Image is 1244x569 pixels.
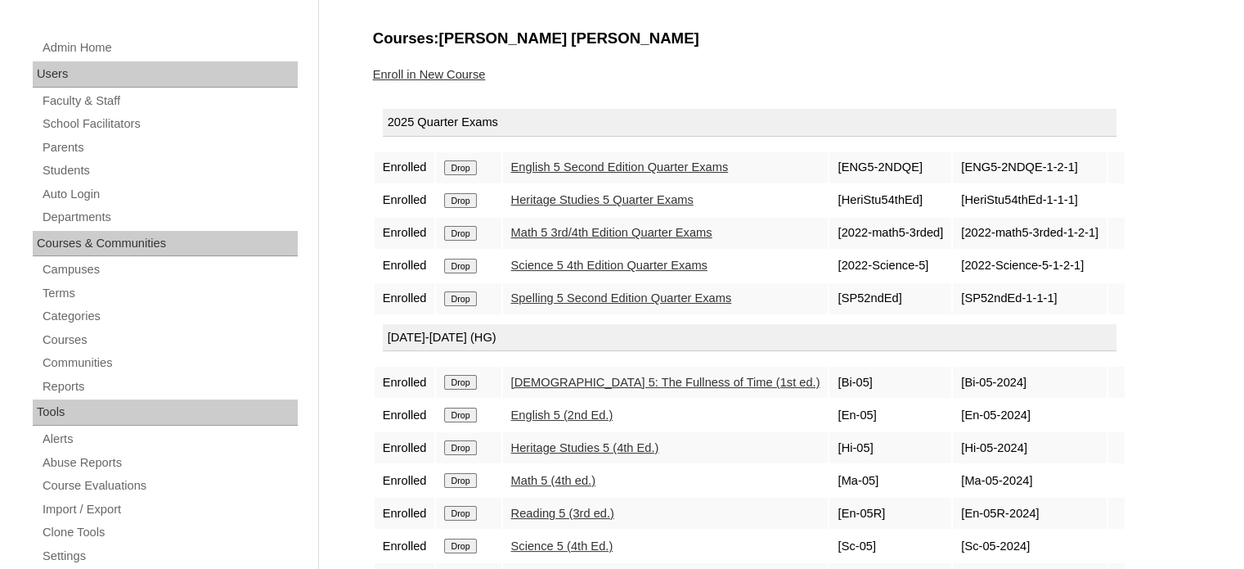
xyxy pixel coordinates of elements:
[444,160,476,175] input: Drop
[444,375,476,390] input: Drop
[511,507,614,520] a: Reading 5 (3rd ed.)
[511,193,694,206] a: Heritage Studies 5 Quarter Exams
[33,61,298,88] div: Users
[41,207,298,228] a: Departments
[511,291,732,305] a: Spelling 5 Second Edition Quarter Exams
[829,465,951,496] td: [Ma-05]
[829,400,951,431] td: [En-05]
[953,152,1107,183] td: [ENG5-2NDQE-1-2-1]
[375,185,435,216] td: Enrolled
[953,400,1107,431] td: [En-05-2024]
[41,377,298,397] a: Reports
[33,400,298,426] div: Tools
[373,68,486,81] a: Enroll in New Course
[41,91,298,111] a: Faculty & Staff
[373,28,1183,49] h3: Courses:[PERSON_NAME] [PERSON_NAME]
[41,114,298,134] a: School Facilitators
[444,506,476,521] input: Drop
[511,474,595,487] a: Math 5 (4th ed.)
[829,251,951,282] td: [2022-Science-5]
[829,367,951,398] td: [Bi-05]
[511,160,729,174] a: English 5 Second Edition Quarter Exams
[829,185,951,216] td: [HeriStu54thEd]
[375,218,435,249] td: Enrolled
[41,160,298,181] a: Students
[829,152,951,183] td: [ENG5-2NDQE]
[953,432,1107,463] td: [Hi-05-2024]
[829,531,951,562] td: [Sc-05]
[953,185,1107,216] td: [HeriStu54thEd-1-1-1]
[511,259,707,272] a: Science 5 4th Edition Quarter Exams
[953,251,1107,282] td: [2022-Science-5-1-2-1]
[375,498,435,529] td: Enrolled
[511,226,712,239] a: Math 5 3rd/4th Edition Quarter Exams
[829,283,951,314] td: [SP52ndEd]
[375,152,435,183] td: Enrolled
[375,465,435,496] td: Enrolled
[511,376,820,389] a: [DEMOGRAPHIC_DATA] 5: The Fullness of Time (1st ed.)
[511,409,613,422] a: English 5 (2nd Ed.)
[444,408,476,422] input: Drop
[444,539,476,553] input: Drop
[829,432,951,463] td: [Hi-05]
[829,218,951,249] td: [2022-math5-3rded]
[511,441,659,454] a: Heritage Studies 5 (4th Ed.)
[41,138,298,158] a: Parents
[953,218,1107,249] td: [2022-math5-3rded-1-2-1]
[444,226,476,241] input: Drop
[444,193,476,208] input: Drop
[41,184,298,205] a: Auto Login
[444,291,476,306] input: Drop
[375,432,435,463] td: Enrolled
[41,429,298,449] a: Alerts
[375,400,435,431] td: Enrolled
[444,259,476,273] input: Drop
[41,283,298,304] a: Terms
[41,306,298,327] a: Categories
[41,453,298,473] a: Abuse Reports
[383,109,1116,137] div: 2025 Quarter Exams
[33,231,298,257] div: Courses & Communities
[375,367,435,398] td: Enrolled
[444,440,476,455] input: Drop
[41,476,298,496] a: Course Evaluations
[829,498,951,529] td: [En-05R]
[41,353,298,373] a: Communities
[41,260,298,280] a: Campuses
[953,367,1107,398] td: [Bi-05-2024]
[953,531,1107,562] td: [Sc-05-2024]
[41,546,298,567] a: Settings
[383,324,1116,352] div: [DATE]-[DATE] (HG)
[444,473,476,488] input: Drop
[41,330,298,350] a: Courses
[375,283,435,314] td: Enrolled
[41,522,298,543] a: Clone Tools
[375,251,435,282] td: Enrolled
[41,38,298,58] a: Admin Home
[953,283,1107,314] td: [SP52ndEd-1-1-1]
[41,499,298,520] a: Import / Export
[511,540,613,553] a: Science 5 (4th Ed.)
[953,498,1107,529] td: [En-05R-2024]
[375,531,435,562] td: Enrolled
[953,465,1107,496] td: [Ma-05-2024]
